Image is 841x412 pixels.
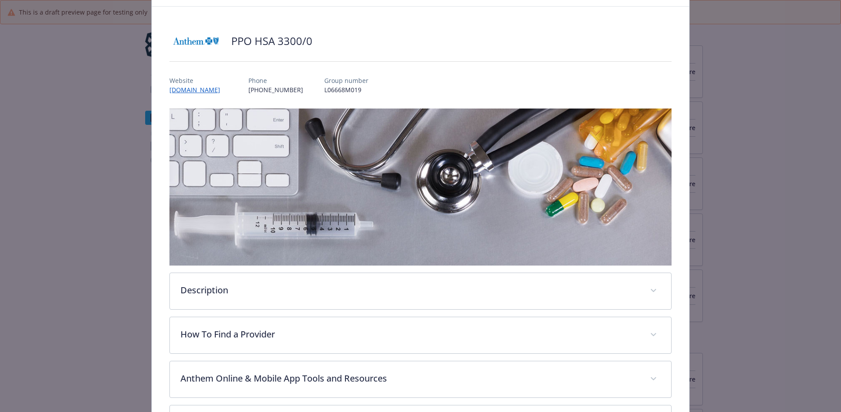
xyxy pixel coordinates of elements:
p: Description [180,284,639,297]
p: [PHONE_NUMBER] [248,85,303,94]
p: How To Find a Provider [180,328,639,341]
p: Website [169,76,227,85]
p: L06668M019 [324,85,368,94]
p: Group number [324,76,368,85]
h2: PPO HSA 3300/0 [231,34,312,49]
a: [DOMAIN_NAME] [169,86,227,94]
img: Anthem Blue Cross [169,28,222,54]
img: banner [169,109,672,266]
div: Anthem Online & Mobile App Tools and Resources [170,361,671,397]
p: Anthem Online & Mobile App Tools and Resources [180,372,639,385]
div: Description [170,273,671,309]
div: How To Find a Provider [170,317,671,353]
p: Phone [248,76,303,85]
